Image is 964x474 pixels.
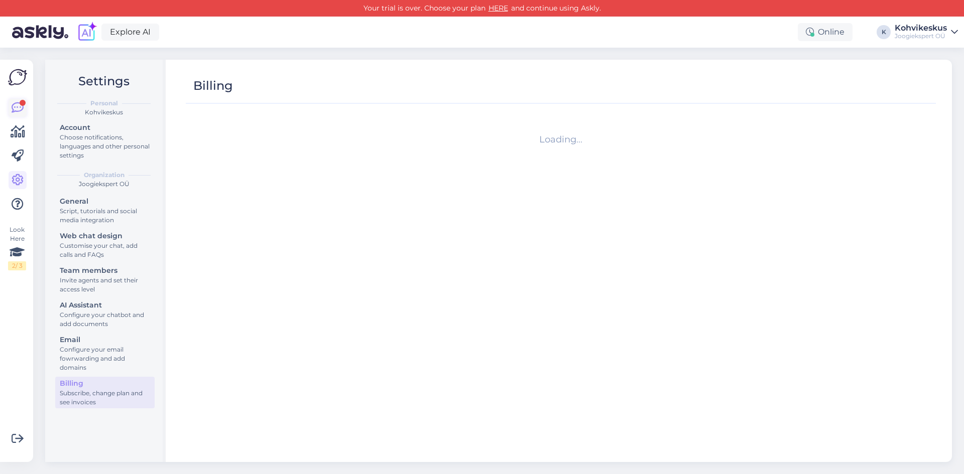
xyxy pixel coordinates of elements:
div: Subscribe, change plan and see invoices [60,389,150,407]
div: Joogiekspert OÜ [53,180,155,189]
a: BillingSubscribe, change plan and see invoices [55,377,155,408]
div: Web chat design [60,231,150,241]
a: Explore AI [101,24,159,41]
div: 2 / 3 [8,261,26,270]
div: Loading... [190,133,932,146]
a: Team membersInvite agents and set their access level [55,264,155,295]
div: Configure your email fowrwarding and add domains [60,345,150,372]
div: Team members [60,265,150,276]
img: explore-ai [76,22,97,43]
div: Customise your chat, add calls and FAQs [60,241,150,259]
div: Choose notifications, languages and other personal settings [60,133,150,160]
a: HERE [486,4,511,13]
div: Kohvikeskus [895,24,947,32]
a: AccountChoose notifications, languages and other personal settings [55,121,155,162]
div: Joogiekspert OÜ [895,32,947,40]
div: Configure your chatbot and add documents [60,310,150,329]
div: Billing [193,76,233,95]
div: K [877,25,891,39]
a: GeneralScript, tutorials and social media integration [55,195,155,226]
a: EmailConfigure your email fowrwarding and add domains [55,333,155,374]
div: Account [60,122,150,133]
div: Invite agents and set their access level [60,276,150,294]
div: Online [798,23,853,41]
div: AI Assistant [60,300,150,310]
div: Kohvikeskus [53,108,155,117]
a: KohvikeskusJoogiekspert OÜ [895,24,958,40]
b: Personal [90,99,118,108]
div: Look Here [8,225,26,270]
a: AI AssistantConfigure your chatbot and add documents [55,298,155,330]
b: Organization [84,171,125,180]
a: Web chat designCustomise your chat, add calls and FAQs [55,229,155,261]
div: General [60,196,150,207]
div: Email [60,335,150,345]
h2: Settings [53,72,155,91]
div: Script, tutorials and social media integration [60,207,150,225]
img: Askly Logo [8,68,27,87]
div: Billing [60,378,150,389]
